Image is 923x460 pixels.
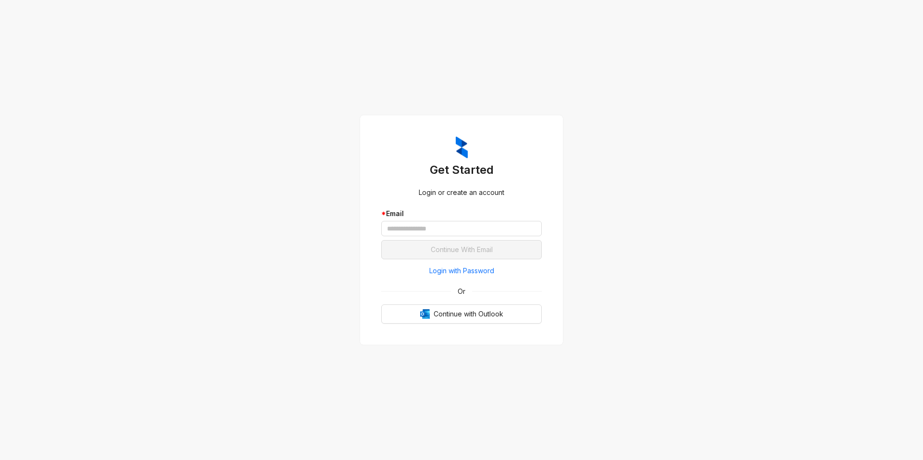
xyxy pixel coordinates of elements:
img: Outlook [420,309,430,319]
div: Email [381,208,542,219]
button: Login with Password [381,263,542,278]
h3: Get Started [381,162,542,178]
span: Or [451,286,472,297]
span: Login with Password [429,266,494,276]
img: ZumaIcon [456,136,468,158]
button: Continue With Email [381,240,542,259]
button: OutlookContinue with Outlook [381,304,542,324]
span: Continue with Outlook [434,309,503,319]
div: Login or create an account [381,187,542,198]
